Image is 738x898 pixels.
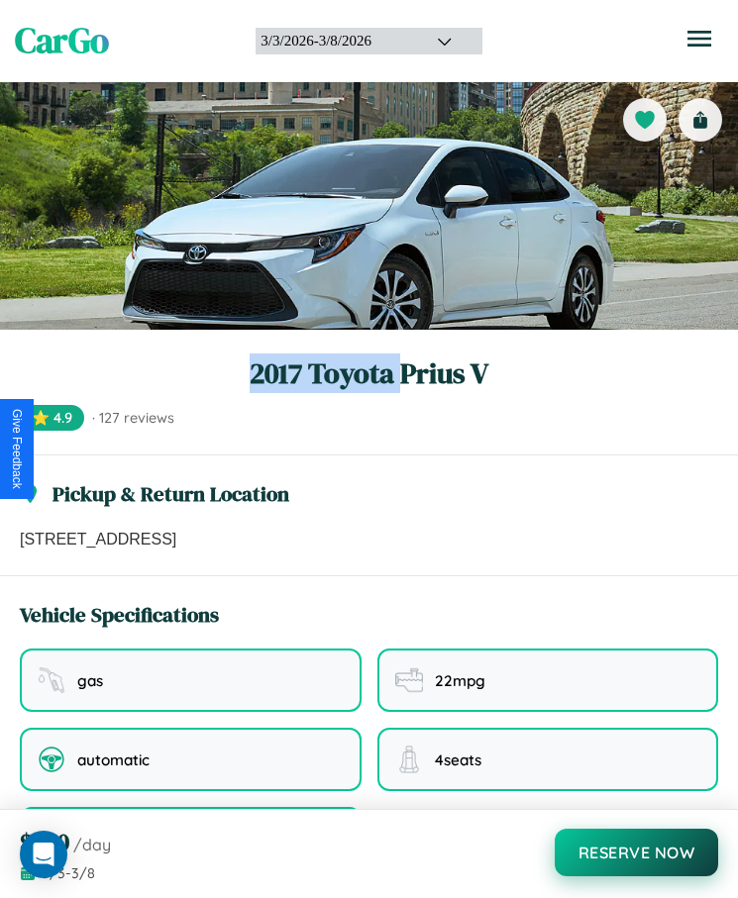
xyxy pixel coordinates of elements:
span: gas [77,671,103,690]
h3: Pickup & Return Location [53,479,289,508]
span: ⭐ 4.9 [20,405,84,431]
span: · 127 reviews [92,409,174,427]
p: [STREET_ADDRESS] [20,528,718,551]
span: CarGo [15,17,109,64]
div: Open Intercom Messenger [20,831,67,878]
span: 4 seats [435,750,481,769]
div: Give Feedback [10,409,24,489]
button: Reserve Now [555,829,719,876]
img: fuel type [38,666,65,694]
span: automatic [77,750,150,769]
h3: Vehicle Specifications [20,600,219,629]
h1: 2017 Toyota Prius V [20,353,718,393]
span: 22 mpg [435,671,485,690]
img: fuel efficiency [395,666,423,694]
span: $ 200 [20,826,69,858]
img: seating [395,746,423,773]
span: /day [73,835,111,854]
div: 3 / 3 / 2026 - 3 / 8 / 2026 [261,33,412,50]
span: 3 / 3 - 3 / 8 [42,864,95,882]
